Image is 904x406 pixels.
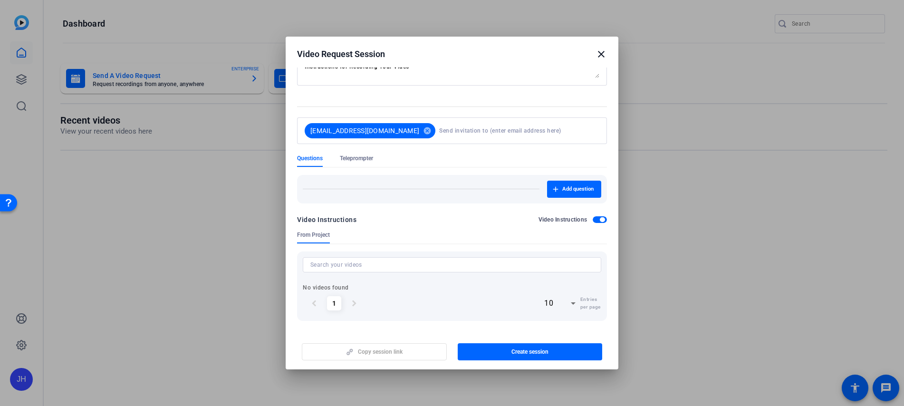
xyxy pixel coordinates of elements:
span: Create session [511,348,548,356]
div: Video Instructions [297,214,356,225]
button: Add question [547,181,601,198]
input: Send invitation to (enter email address here) [439,121,596,140]
span: Add question [562,185,594,193]
span: [EMAIL_ADDRESS][DOMAIN_NAME] [310,126,419,135]
mat-icon: cancel [419,126,435,135]
button: Create session [458,343,603,360]
span: Questions [297,155,323,162]
span: 10 [544,299,553,308]
p: No videos found [303,284,601,291]
span: From Project [297,231,330,239]
mat-icon: close [596,48,607,60]
div: Video Request Session [297,48,607,60]
input: Search your videos [310,259,594,271]
span: Entries per page [580,296,601,311]
span: Teleprompter [340,155,373,162]
h2: Video Instructions [539,216,587,223]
